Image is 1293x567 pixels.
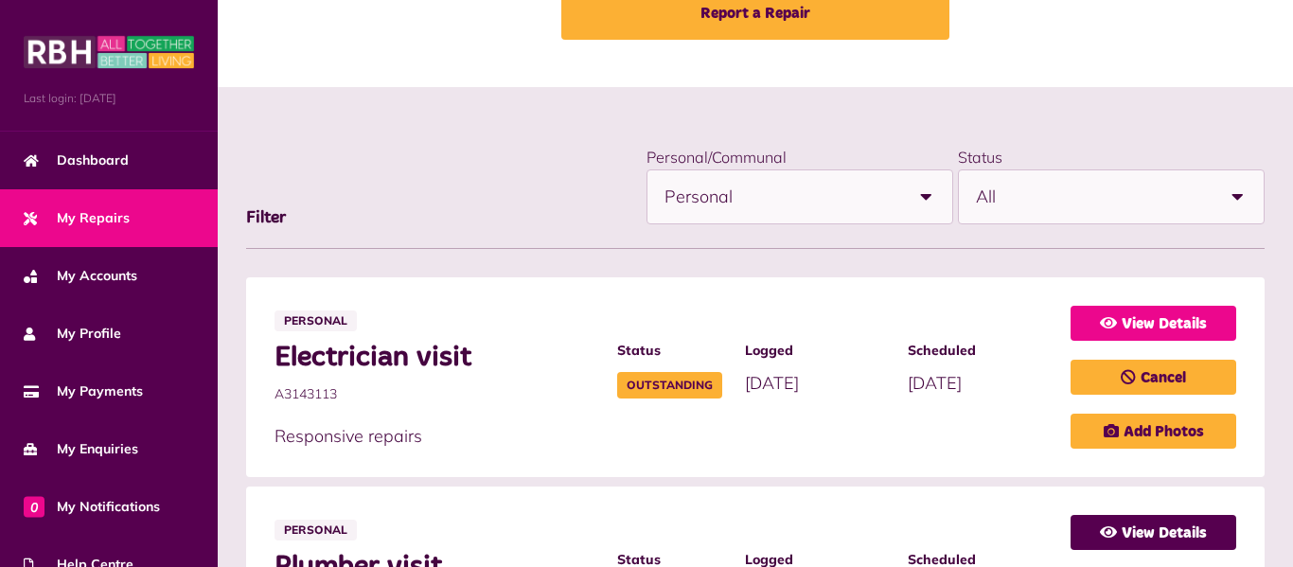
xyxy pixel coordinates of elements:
span: My Profile [24,324,121,344]
span: My Repairs [24,208,130,228]
a: Add Photos [1071,414,1236,449]
p: Responsive repairs [275,423,1052,449]
span: A3143113 [275,384,598,404]
span: [DATE] [745,372,799,394]
span: Status [617,341,725,361]
label: Status [958,148,1002,167]
span: Filter [246,209,286,226]
a: Cancel [1071,360,1236,395]
span: 0 [24,496,44,517]
span: My Accounts [24,266,137,286]
span: [DATE] [908,372,962,394]
span: Dashboard [24,151,129,170]
a: View Details [1071,306,1236,341]
span: My Payments [24,381,143,401]
span: Personal [664,170,899,223]
span: All [976,170,1211,223]
span: Personal [275,520,357,540]
span: Personal [275,310,357,331]
span: Electrician visit [275,341,598,375]
span: My Enquiries [24,439,138,459]
a: View Details [1071,515,1236,550]
img: MyRBH [24,33,194,71]
span: Last login: [DATE] [24,90,194,107]
label: Personal/Communal [646,148,787,167]
span: My Notifications [24,497,160,517]
span: Outstanding [617,372,722,399]
span: Logged [745,341,889,361]
span: Scheduled [908,341,1052,361]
